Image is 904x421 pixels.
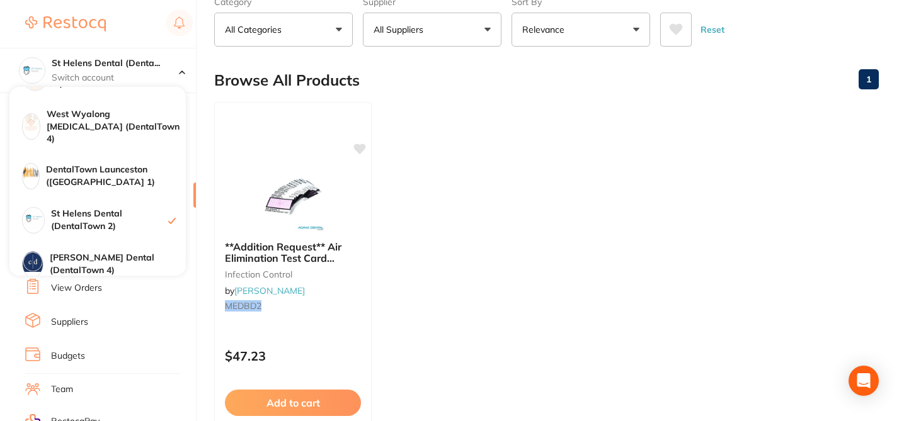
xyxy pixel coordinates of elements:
p: All Categories [225,23,287,36]
button: All Categories [214,13,353,47]
b: **Addition Request** Air Elimination Test Card Bowie Dick Test 15/bag [225,241,361,264]
button: All Suppliers [363,13,501,47]
p: Switch account [52,72,179,84]
a: Budgets [51,350,85,362]
p: Relevance [522,23,569,36]
h4: St Helens Dental (DentalTown 2) [51,208,168,232]
em: MEDBD2 [225,300,261,312]
a: 1 [859,67,879,92]
small: infection control [225,269,361,279]
img: St Helens Dental (DentalTown 2) [23,208,44,229]
a: View Orders [51,282,102,295]
img: **Addition Request** Air Elimination Test Card Bowie Dick Test 15/bag [252,168,334,231]
img: St Helens Dental (DentalTown 2) [20,58,45,83]
span: by [225,285,305,296]
button: Reset [697,13,728,47]
a: [PERSON_NAME] [234,285,305,296]
h2: Browse All Products [214,72,360,89]
img: DentalTown Launceston (DentalTown 1) [23,164,39,180]
img: West Wyalong Dental Surgery (DentalTown 4) [23,114,40,131]
span: **Addition Request** Air Elimination Test Card [PERSON_NAME] Test 15/bag [225,240,341,288]
a: Team [51,383,73,396]
button: Relevance [512,13,650,47]
a: Restocq Logo [25,9,106,38]
img: Crotty Dental (DentalTown 4) [23,252,43,272]
h4: West Wyalong [MEDICAL_DATA] (DentalTown 4) [47,108,186,145]
a: Suppliers [51,316,88,328]
p: $47.23 [225,349,361,363]
p: All Suppliers [374,23,428,36]
h4: DentalTown Launceston ([GEOGRAPHIC_DATA] 1) [46,164,186,188]
button: Add to cart [225,390,361,416]
h4: St Helens Dental (DentalTown 2) [52,57,179,70]
div: Open Intercom Messenger [849,366,879,396]
h4: [PERSON_NAME] Dental (DentalTown 4) [50,252,186,276]
img: Restocq Logo [25,16,106,31]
